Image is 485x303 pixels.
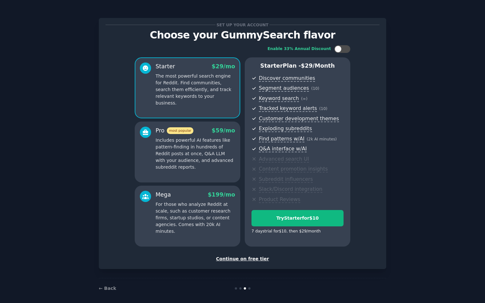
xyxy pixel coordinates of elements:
span: Segment audiences [259,85,309,92]
p: The most powerful search engine for Reddit. Find communities, search them efficiently, and track ... [156,73,235,106]
span: Subreddit influencers [259,176,313,183]
a: ← Back [99,286,116,291]
span: Discover communities [259,75,315,82]
span: Exploding subreddits [259,125,312,132]
span: Slack/Discord integration [259,186,322,193]
span: ( 10 ) [311,86,319,91]
span: $ 29 /mo [212,63,235,70]
span: most popular [167,127,194,134]
div: 7 days trial for $10 , then $ 29 /month [251,229,321,234]
span: Advanced search UI [259,156,309,163]
span: Product Reviews [259,196,300,203]
div: Starter [156,63,175,71]
span: Find patterns w/AI [259,136,304,142]
div: Continue on free tier [106,256,379,262]
p: For those who analyze Reddit at scale, such as customer research firms, startup studios, or conte... [156,201,235,235]
span: Customer development themes [259,115,339,122]
span: $ 29 /month [301,63,335,69]
span: Content promotion insights [259,166,328,173]
span: ( ∞ ) [301,97,308,101]
span: Tracked keyword alerts [259,105,317,112]
button: TryStarterfor$10 [251,210,344,226]
span: ( 10 ) [319,106,327,111]
p: Choose your GummySearch flavor [106,29,379,41]
p: Includes powerful AI features like pattern-finding in hundreds of Reddit posts at once, Q&A LLM w... [156,137,235,171]
div: Try Starter for $10 [252,215,343,222]
div: Enable 33% Annual Discount [268,46,331,52]
span: $ 199 /mo [208,191,235,198]
span: Keyword search [259,95,299,102]
span: Set up your account [216,21,270,28]
span: $ 59 /mo [212,127,235,134]
p: Starter Plan - [251,62,344,70]
span: ( 2k AI minutes ) [307,137,337,141]
div: Mega [156,191,171,199]
span: Q&A interface w/AI [259,146,307,152]
div: Pro [156,127,193,135]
